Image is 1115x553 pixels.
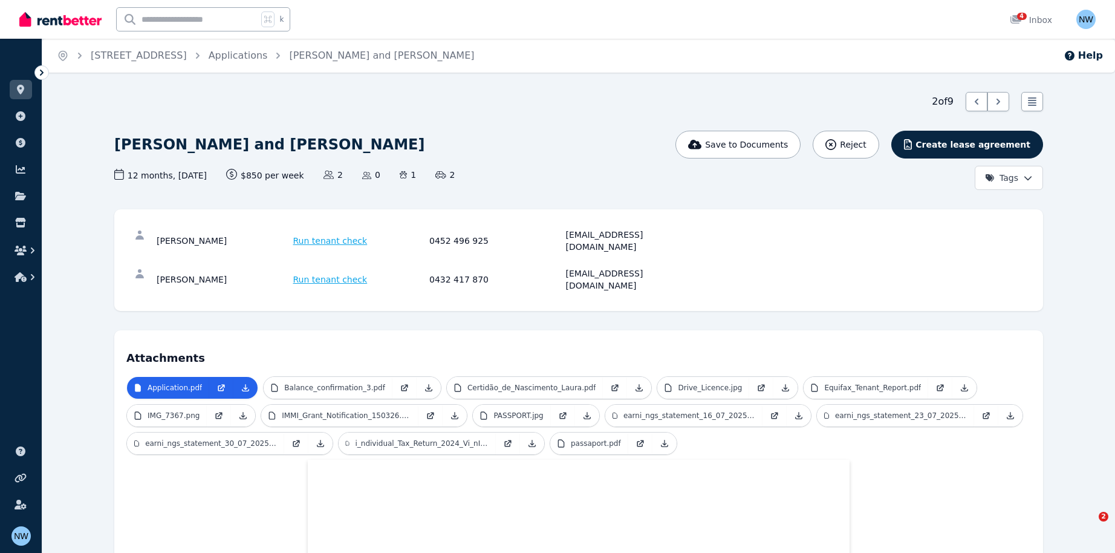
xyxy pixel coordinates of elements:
a: Download Attachment [417,377,441,399]
span: 4 [1017,13,1027,20]
a: Open in new Tab [928,377,952,399]
a: IMMI_Grant_Notification_150326.pdf [261,405,418,427]
a: Open in new Tab [603,377,627,399]
span: Run tenant check [293,273,368,286]
p: PASSPORT.jpg [493,411,543,420]
span: Run tenant check [293,235,368,247]
a: Download Attachment [231,405,255,427]
a: Download Attachment [575,405,599,427]
span: k [279,15,284,24]
p: Equifax_Tenant_Report.pdf [824,383,921,393]
a: [STREET_ADDRESS] [91,50,187,61]
p: passaport.pdf [571,439,621,448]
a: Download Attachment [520,433,544,454]
a: PASSPORT.jpg [473,405,550,427]
a: Open in new Tab [551,405,575,427]
div: [PERSON_NAME] [157,267,290,292]
span: Create lease agreement [915,139,1030,151]
span: Save to Documents [705,139,788,151]
a: Balance_confirmation_3.pdf [264,377,392,399]
a: passaport.pdf [550,433,628,454]
button: Reject [813,131,879,159]
a: Download Attachment [443,405,467,427]
a: Open in new Tab [749,377,773,399]
p: Drive_Licence.jpg [678,383,742,393]
nav: Breadcrumb [42,39,489,73]
img: Nicole Welch [11,526,31,546]
a: Download Attachment [787,405,811,427]
span: 12 months , [DATE] [114,169,207,182]
a: [PERSON_NAME] and [PERSON_NAME] [289,50,474,61]
p: earni_ngs_statement_16_07_2025_6506945.pdf [623,411,755,420]
a: Open in new Tab [209,377,233,399]
a: Drive_Licence.jpg [657,377,749,399]
p: earni_ngs_statement_23_07_2025_6564601.pdf [835,411,967,420]
span: $850 per week [226,169,304,182]
a: Download Attachment [308,433,333,454]
a: Application.pdf [127,377,209,399]
p: Balance_confirmation_3.pdf [284,383,385,393]
a: Open in new Tab [496,433,520,454]
iframe: Intercom live chat [1074,512,1103,541]
a: Equifax_Tenant_Report.pdf [804,377,928,399]
a: earni_ngs_statement_30_07_2025_6619208.pdf [127,433,284,454]
p: earni_ngs_statement_30_07_2025_6619208.pdf [145,439,277,448]
a: Open in new Tab [762,405,787,427]
a: earni_ngs_statement_16_07_2025_6506945.pdf [605,405,762,427]
span: 2 [1099,512,1108,522]
a: Download Attachment [652,433,677,454]
a: IMG_7367.png [127,405,207,427]
div: Inbox [1010,14,1052,26]
span: 0 [362,169,380,181]
a: earni_ngs_statement_23_07_2025_6564601.pdf [817,405,974,427]
div: 0432 417 870 [429,267,562,292]
a: Certidão_de_Nascimento_Laura.pdf [447,377,603,399]
p: Application.pdf [148,383,202,393]
div: [EMAIL_ADDRESS][DOMAIN_NAME] [566,229,699,253]
p: i_ndividual_Tax_Return_2024_Vi_nICIUS_BENEVIDES_KOHN.pdf [355,439,489,448]
a: Open in new Tab [207,405,231,427]
div: [EMAIL_ADDRESS][DOMAIN_NAME] [566,267,699,292]
h4: Attachments [126,342,1031,367]
p: IMG_7367.png [148,411,200,420]
a: Open in new Tab [418,405,443,427]
a: Download Attachment [627,377,651,399]
button: Tags [975,166,1043,190]
button: Save to Documents [675,131,801,159]
a: Open in new Tab [628,433,652,454]
img: Nicole Welch [1076,10,1096,29]
span: Reject [840,139,866,151]
a: i_ndividual_Tax_Return_2024_Vi_nICIUS_BENEVIDES_KOHN.pdf [339,433,496,454]
a: Open in new Tab [392,377,417,399]
a: Open in new Tab [974,405,998,427]
h1: [PERSON_NAME] and [PERSON_NAME] [114,135,424,154]
img: RentBetter [19,10,102,28]
span: 2 [435,169,455,181]
span: Tags [985,172,1018,184]
a: Open in new Tab [284,433,308,454]
p: IMMI_Grant_Notification_150326.pdf [282,411,411,420]
a: Download Attachment [998,405,1022,427]
a: Download Attachment [233,377,258,399]
a: Applications [209,50,268,61]
button: Create lease agreement [891,131,1043,159]
a: Download Attachment [773,377,798,399]
a: Download Attachment [952,377,977,399]
span: 2 of 9 [932,94,954,109]
span: 2 [323,169,343,181]
button: Help [1064,48,1103,63]
p: Certidão_de_Nascimento_Laura.pdf [467,383,596,393]
div: 0452 496 925 [429,229,562,253]
div: [PERSON_NAME] [157,229,290,253]
span: 1 [400,169,416,181]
